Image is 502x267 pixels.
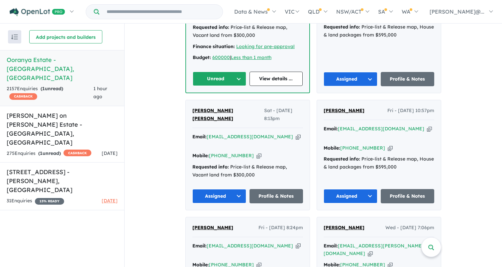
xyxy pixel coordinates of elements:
a: [PERSON_NAME] [324,224,364,232]
a: [PERSON_NAME] [192,224,233,232]
strong: ( unread) [38,150,61,156]
strong: Email: [192,134,207,140]
button: Add projects and builders [29,30,102,43]
strong: Finance situation: [193,43,235,49]
span: [PERSON_NAME] [192,225,233,231]
span: 1 [42,86,45,92]
a: [PERSON_NAME] [324,107,364,115]
button: Copy [296,133,301,140]
a: [PHONE_NUMBER] [340,145,385,151]
a: Profile & Notes [381,72,435,86]
input: Try estate name, suburb, builder or developer [101,5,221,19]
a: Profile & Notes [250,189,303,203]
img: sort.svg [11,34,18,39]
a: [EMAIL_ADDRESS][DOMAIN_NAME] [338,126,424,132]
a: [EMAIL_ADDRESS][DOMAIN_NAME] [207,134,293,140]
span: Wed - [DATE] 7:06pm [385,224,434,232]
div: 31 Enquir ies [7,197,64,205]
strong: Requested info: [193,24,229,30]
span: [PERSON_NAME] [PERSON_NAME] [192,107,233,121]
a: [PHONE_NUMBER] [209,153,254,159]
h5: [STREET_ADDRESS] - [PERSON_NAME] , [GEOGRAPHIC_DATA] [7,167,118,194]
a: [PERSON_NAME] [PERSON_NAME] [192,107,264,123]
h5: Ooranya Estate - [GEOGRAPHIC_DATA] , [GEOGRAPHIC_DATA] [7,55,118,82]
button: Assigned [324,72,377,86]
span: 1 hour ago [93,86,107,100]
strong: Mobile: [324,145,340,151]
strong: Email: [324,243,338,249]
button: Copy [388,145,393,152]
a: Less than 1 month [231,54,271,60]
strong: Requested info: [324,24,360,30]
a: 600000 [212,54,230,60]
div: Price-list & Release map, House & land packages from $595,000 [324,23,434,39]
img: Openlot PRO Logo White [10,8,65,16]
span: [DATE] [102,150,118,156]
a: View details ... [250,72,303,86]
button: Assigned [324,189,377,203]
button: Assigned [192,189,246,203]
a: Looking for pre-approval [236,43,295,49]
button: Copy [256,152,261,159]
strong: Requested info: [192,164,229,170]
div: | [193,54,303,62]
button: Copy [296,242,301,249]
h5: [PERSON_NAME] on [PERSON_NAME] Estate - [GEOGRAPHIC_DATA] , [GEOGRAPHIC_DATA] [7,111,118,147]
a: [EMAIL_ADDRESS][DOMAIN_NAME] [207,243,293,249]
strong: Requested info: [324,156,360,162]
div: 275 Enquir ies [7,150,91,158]
span: Fri - [DATE] 10:57pm [387,107,434,115]
a: Profile & Notes [381,189,435,203]
div: Price-list & Release map, Vacant land from $300,000 [193,24,303,39]
span: Sat - [DATE] 8:13pm [264,107,303,123]
div: Price-list & Release map, House & land packages from $595,000 [324,155,434,171]
span: CASHBACK [63,150,91,156]
span: 1 [40,150,43,156]
a: [EMAIL_ADDRESS][PERSON_NAME][DOMAIN_NAME] [324,243,424,257]
strong: Mobile: [192,153,209,159]
span: CASHBACK [9,93,37,100]
div: Price-list & Release map, Vacant land from $300,000 [192,163,303,179]
span: [PERSON_NAME]@... [430,8,484,15]
button: Copy [368,250,373,257]
strong: Budget: [193,54,211,60]
span: 15 % READY [35,198,64,205]
button: Copy [427,125,432,132]
div: 2157 Enquir ies [7,85,93,101]
strong: ( unread) [41,86,63,92]
strong: Email: [192,243,207,249]
span: [PERSON_NAME] [324,225,364,231]
span: Fri - [DATE] 8:24pm [258,224,303,232]
button: Unread [193,72,246,86]
strong: Email: [324,126,338,132]
span: [PERSON_NAME] [324,107,364,113]
span: [DATE] [102,198,118,204]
